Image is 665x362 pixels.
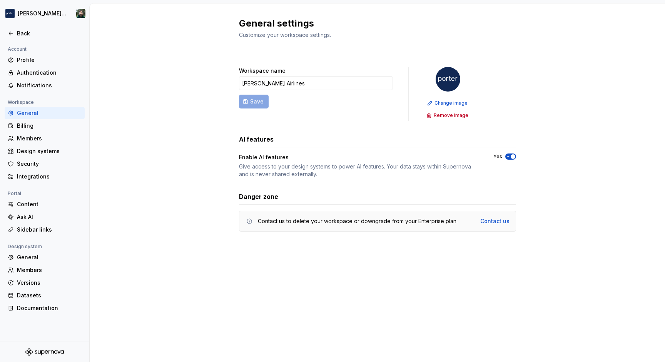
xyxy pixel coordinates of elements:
span: Customize your workspace settings. [239,32,331,38]
span: Remove image [434,112,468,118]
a: Documentation [5,302,85,314]
a: General [5,107,85,119]
a: Security [5,158,85,170]
button: [PERSON_NAME] AirlinesAndlei Lisboa [2,5,88,22]
div: Security [17,160,82,168]
div: Give access to your design systems to power AI features. Your data stays within Supernova and is ... [239,163,480,178]
a: Sidebar links [5,224,85,236]
img: f0306bc8-3074-41fb-b11c-7d2e8671d5eb.png [5,9,15,18]
a: Members [5,132,85,145]
div: Notifications [17,82,82,89]
div: Content [17,200,82,208]
a: Back [5,27,85,40]
div: Authentication [17,69,82,77]
div: Back [17,30,82,37]
div: General [17,109,82,117]
a: Ask AI [5,211,85,223]
div: Documentation [17,304,82,312]
a: Versions [5,277,85,289]
div: Workspace [5,98,37,107]
a: Contact us [480,217,510,225]
div: Sidebar links [17,226,82,234]
a: Design systems [5,145,85,157]
div: Ask AI [17,213,82,221]
span: Change image [434,100,468,106]
div: Contact us to delete your workspace or downgrade from your Enterprise plan. [258,217,458,225]
svg: Supernova Logo [25,348,64,356]
div: Integrations [17,173,82,180]
label: Yes [493,153,502,160]
a: Integrations [5,170,85,183]
a: Billing [5,120,85,132]
div: Members [17,135,82,142]
a: Authentication [5,67,85,79]
img: f0306bc8-3074-41fb-b11c-7d2e8671d5eb.png [436,67,460,92]
div: Portal [5,189,24,198]
div: Design systems [17,147,82,155]
div: [PERSON_NAME] Airlines [18,10,67,17]
div: Enable AI features [239,153,289,161]
div: Design system [5,242,45,251]
label: Workspace name [239,67,286,75]
div: Billing [17,122,82,130]
div: Account [5,45,30,54]
h3: AI features [239,135,274,144]
div: Datasets [17,292,82,299]
a: Profile [5,54,85,66]
button: Change image [425,98,471,108]
h3: Danger zone [239,192,278,201]
a: Notifications [5,79,85,92]
a: Content [5,198,85,210]
a: Datasets [5,289,85,302]
div: Members [17,266,82,274]
h2: General settings [239,17,507,30]
div: Profile [17,56,82,64]
a: General [5,251,85,264]
a: Members [5,264,85,276]
div: General [17,254,82,261]
div: Versions [17,279,82,287]
button: Remove image [424,110,472,121]
img: Andlei Lisboa [76,9,85,18]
